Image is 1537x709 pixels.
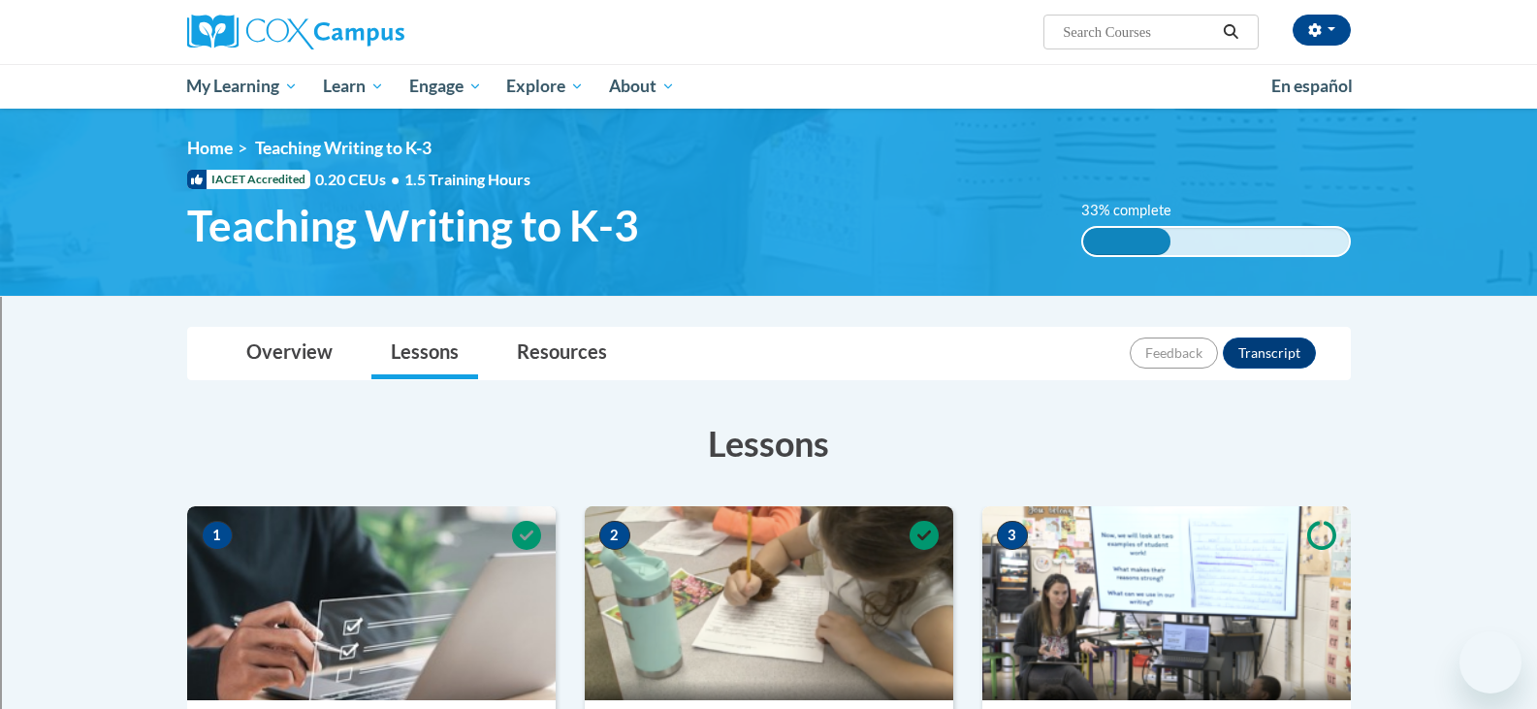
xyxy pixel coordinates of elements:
[609,75,675,98] span: About
[255,138,432,158] span: Teaching Writing to K-3
[187,138,233,158] a: Home
[397,64,495,109] a: Engage
[323,75,384,98] span: Learn
[391,170,400,188] span: •
[1271,76,1353,96] span: En español
[187,15,556,49] a: Cox Campus
[315,169,404,190] span: 0.20 CEUs
[1259,66,1365,107] a: En español
[187,200,639,251] span: Teaching Writing to K-3
[1081,200,1193,221] label: 33% complete
[186,75,298,98] span: My Learning
[310,64,397,109] a: Learn
[596,64,688,109] a: About
[506,75,584,98] span: Explore
[1459,631,1521,693] iframe: Button to launch messaging window
[494,64,596,109] a: Explore
[187,15,404,49] img: Cox Campus
[187,170,310,189] span: IACET Accredited
[1061,20,1216,44] input: Search Courses
[404,170,530,188] span: 1.5 Training Hours
[158,64,1380,109] div: Main menu
[175,64,311,109] a: My Learning
[1293,15,1351,46] button: Account Settings
[1216,20,1245,44] button: Search
[1083,228,1170,255] div: 33% complete
[409,75,482,98] span: Engage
